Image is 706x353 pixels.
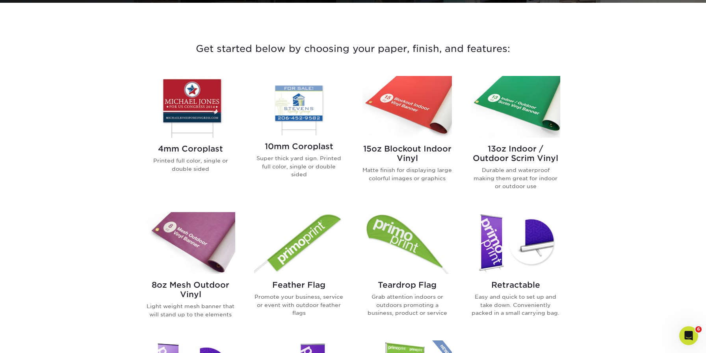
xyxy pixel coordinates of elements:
[695,326,702,333] span: 6
[254,280,344,290] h2: Feather Flag
[362,76,452,138] img: 15oz Blockout Indoor Vinyl Banners
[471,212,560,274] img: Retractable Banner Stands
[146,76,235,138] img: 4mm Coroplast Signs
[254,154,344,178] p: Super thick yard sign. Printed full color, single or double sided
[471,166,560,190] p: Durable and waterproof making them great for indoor or outdoor use
[146,280,235,299] h2: 8oz Mesh Outdoor Vinyl
[362,144,452,163] h2: 15oz Blockout Indoor Vinyl
[362,280,452,290] h2: Teardrop Flag
[254,76,344,203] a: 10mm Coroplast Signs 10mm Coroplast Super thick yard sign. Printed full color, single or double s...
[123,31,583,67] h3: Get started below by choosing your paper, finish, and features:
[362,212,452,274] img: Teardrop Flag Flags
[362,212,452,331] a: Teardrop Flag Flags Teardrop Flag Grab attention indoors or outdoors promoting a business, produc...
[254,76,344,135] img: 10mm Coroplast Signs
[362,166,452,182] p: Matte finish for displaying large colorful images or graphics
[362,76,452,203] a: 15oz Blockout Indoor Vinyl Banners 15oz Blockout Indoor Vinyl Matte finish for displaying large c...
[362,293,452,317] p: Grab attention indoors or outdoors promoting a business, product or service
[471,76,560,203] a: 13oz Indoor / Outdoor Scrim Vinyl Banners 13oz Indoor / Outdoor Scrim Vinyl Durable and waterproo...
[146,212,235,331] a: 8oz Mesh Outdoor Vinyl Banners 8oz Mesh Outdoor Vinyl Light weight mesh banner that will stand up...
[471,212,560,331] a: Retractable Banner Stands Retractable Easy and quick to set up and take down. Conveniently packed...
[146,76,235,203] a: 4mm Coroplast Signs 4mm Coroplast Printed full color, single or double sided
[254,293,344,317] p: Promote your business, service or event with outdoor feather flags
[146,302,235,318] p: Light weight mesh banner that will stand up to the elements
[146,157,235,173] p: Printed full color, single or double sided
[471,144,560,163] h2: 13oz Indoor / Outdoor Scrim Vinyl
[146,212,235,274] img: 8oz Mesh Outdoor Vinyl Banners
[254,142,344,151] h2: 10mm Coroplast
[254,212,344,274] img: Feather Flag Flags
[254,212,344,331] a: Feather Flag Flags Feather Flag Promote your business, service or event with outdoor feather flags
[679,326,698,345] iframe: Intercom live chat
[146,144,235,153] h2: 4mm Coroplast
[471,76,560,138] img: 13oz Indoor / Outdoor Scrim Vinyl Banners
[471,293,560,317] p: Easy and quick to set up and take down. Conveniently packed in a small carrying bag.
[471,280,560,290] h2: Retractable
